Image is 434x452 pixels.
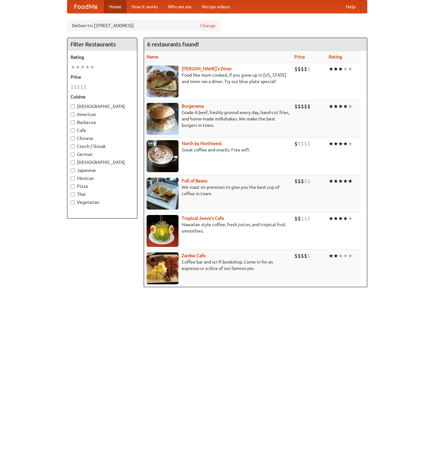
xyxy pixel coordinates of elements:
[83,83,87,90] li: $
[307,140,310,147] li: $
[71,151,134,157] label: German
[333,252,338,259] li: ★
[304,103,307,110] li: $
[333,178,338,185] li: ★
[147,140,179,172] img: north.jpg
[71,54,134,60] h5: Rating
[71,94,134,100] h5: Cuisine
[71,167,134,173] label: Japanese
[71,136,75,141] input: Chinese
[182,216,224,221] a: Tropical Jeeve's Cafe
[329,178,333,185] li: ★
[147,184,289,197] p: We roast on premises to give you the best cup of coffee in town.
[147,221,289,234] p: Hawaiian style coffee, fresh juices, and tropical fruit smoothies.
[71,200,75,204] input: Vegetarian
[294,65,298,73] li: $
[71,120,75,125] input: Barbecue
[147,147,289,153] p: Great coffee and snacks. Free wifi.
[307,65,310,73] li: $
[304,215,307,222] li: $
[182,253,206,258] b: Zardoz Cafe
[71,135,134,142] label: Chinese
[71,112,75,117] input: American
[163,0,197,13] a: Who we are
[343,140,348,147] li: ★
[197,0,235,13] a: Recipe videos
[71,159,134,165] label: [DEMOGRAPHIC_DATA]
[298,178,301,185] li: $
[200,22,216,29] a: Change
[294,178,298,185] li: $
[71,64,75,71] li: ★
[71,143,134,149] label: Czech / Slovak
[294,252,298,259] li: $
[333,215,338,222] li: ★
[329,103,333,110] li: ★
[294,54,305,59] a: Price
[298,215,301,222] li: $
[182,103,204,109] a: Burgerama
[301,140,304,147] li: $
[71,103,134,110] label: [DEMOGRAPHIC_DATA]
[71,191,134,197] label: Thai
[71,192,75,196] input: Thai
[85,64,90,71] li: ★
[71,83,74,90] li: $
[298,103,301,110] li: $
[348,215,353,222] li: ★
[307,178,310,185] li: $
[294,215,298,222] li: $
[80,64,85,71] li: ★
[329,54,342,59] a: Rating
[182,141,222,146] a: North by Northwest
[333,140,338,147] li: ★
[71,176,75,180] input: Mexican
[71,104,75,109] input: [DEMOGRAPHIC_DATA]
[71,152,75,157] input: German
[77,83,80,90] li: $
[329,215,333,222] li: ★
[67,20,220,31] div: Deliver to: [STREET_ADDRESS]
[104,0,126,13] a: Home
[298,140,301,147] li: $
[338,178,343,185] li: ★
[338,103,343,110] li: ★
[182,66,232,71] a: [PERSON_NAME]'s Diner
[343,65,348,73] li: ★
[71,175,134,181] label: Mexican
[348,103,353,110] li: ★
[304,140,307,147] li: $
[333,103,338,110] li: ★
[338,252,343,259] li: ★
[71,127,134,134] label: Cafe
[71,111,134,118] label: American
[301,215,304,222] li: $
[304,178,307,185] li: $
[147,178,179,210] img: beans.jpg
[74,83,77,90] li: $
[71,74,134,80] h5: Price
[304,252,307,259] li: $
[147,41,199,47] ng-pluralize: 6 restaurants found!
[301,103,304,110] li: $
[67,38,137,51] h4: Filter Restaurants
[304,65,307,73] li: $
[75,64,80,71] li: ★
[71,144,75,149] input: Czech / Slovak
[298,65,301,73] li: $
[329,252,333,259] li: ★
[147,259,289,272] p: Coffee bar and sci-fi bookshop. Come in for an espresso or a slice of our famous pie.
[338,65,343,73] li: ★
[147,72,289,85] p: Food like mom cooked, if you grew up in [US_STATE] and mom ran a diner. Try our blue plate special!
[147,65,179,97] img: sallys.jpg
[126,0,163,13] a: How it works
[341,0,361,13] a: Help
[348,178,353,185] li: ★
[338,140,343,147] li: ★
[182,178,208,183] a: Full of Beans
[338,215,343,222] li: ★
